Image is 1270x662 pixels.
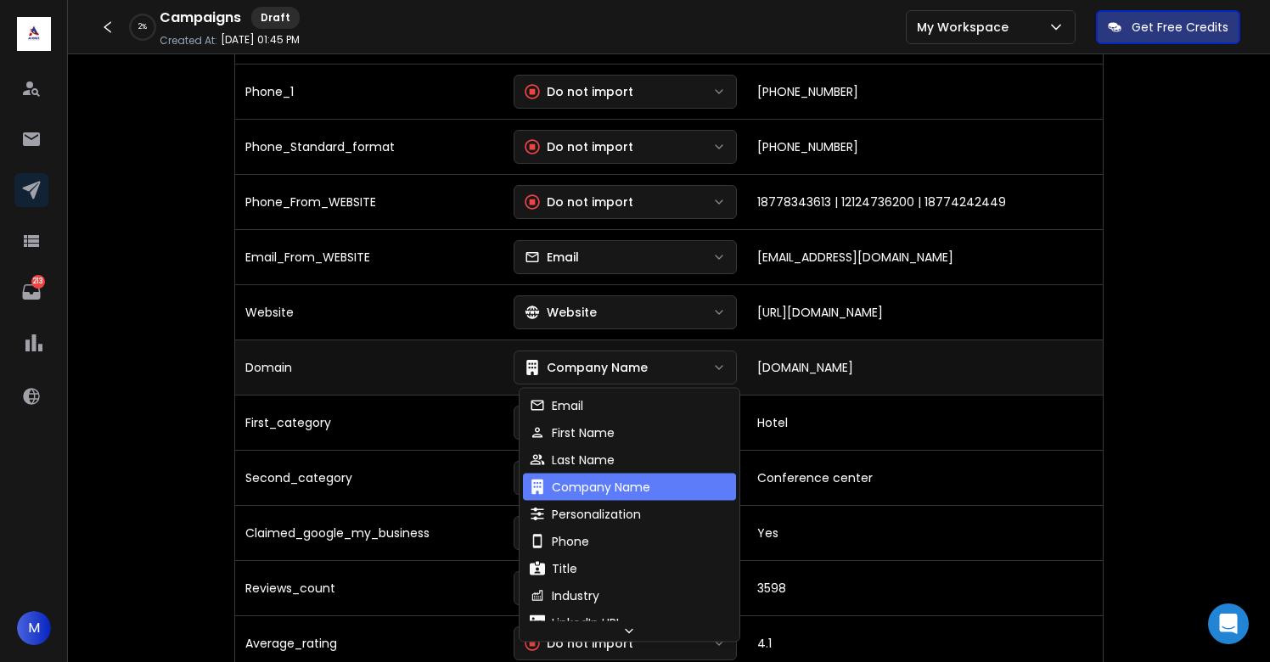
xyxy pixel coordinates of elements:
div: Website [525,304,597,321]
div: Email [530,397,583,414]
div: Phone [530,533,589,550]
div: Company Name [525,359,648,376]
span: M [17,611,51,645]
td: First_category [235,395,503,450]
td: Phone_From_WEBSITE [235,174,503,229]
div: LinkedIn URL [530,614,621,631]
td: 18778343613 | 12124736200 | 18774242449 [747,174,1103,229]
img: logo [17,17,51,51]
div: Do not import [525,194,633,210]
p: Created At: [160,34,217,48]
div: Company Name [530,479,650,496]
p: Get Free Credits [1132,19,1228,36]
td: Phone_1 [235,64,503,119]
td: Claimed_google_my_business [235,505,503,560]
div: Last Name [530,452,615,468]
td: [PHONE_NUMBER] [747,64,1103,119]
td: [DOMAIN_NAME] [747,339,1103,395]
div: Draft [251,7,300,29]
p: My Workspace [917,19,1015,36]
div: Do not import [525,635,633,652]
p: [DATE] 01:45 PM [221,33,300,47]
td: [URL][DOMAIN_NAME] [747,284,1103,339]
div: Personalization [530,506,641,523]
div: Email [525,249,579,266]
td: Yes [747,505,1103,560]
div: Open Intercom Messenger [1208,603,1249,644]
td: Hotel [747,395,1103,450]
h1: Campaigns [160,8,241,28]
div: Do not import [525,83,633,100]
div: Do not import [525,138,633,155]
td: Second_category [235,450,503,505]
td: Conference center [747,450,1103,505]
td: Domain [235,339,503,395]
p: 213 [31,275,45,289]
td: Email_From_WEBSITE [235,229,503,284]
td: Reviews_count [235,560,503,615]
td: [EMAIL_ADDRESS][DOMAIN_NAME] [747,229,1103,284]
td: Phone_Standard_format [235,119,503,174]
td: 3598 [747,560,1103,615]
div: First Name [530,424,615,441]
td: Website [235,284,503,339]
td: [PHONE_NUMBER] [747,119,1103,174]
p: 2 % [138,22,147,32]
div: Title [530,560,577,577]
div: Industry [530,587,599,604]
